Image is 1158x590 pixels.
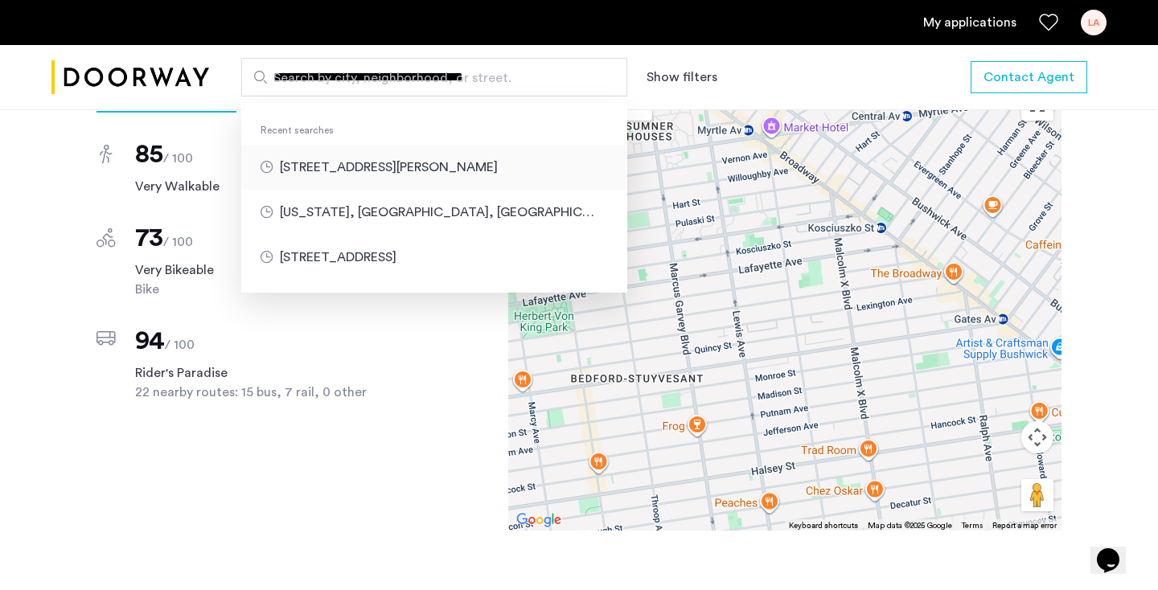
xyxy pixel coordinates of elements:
[163,152,193,165] span: / 100
[971,61,1087,93] button: button
[923,13,1016,32] a: My application
[96,228,116,248] img: score
[163,236,193,248] span: / 100
[135,383,398,402] span: 22 nearby routes: 15 bus, 7 rail, 0 other
[135,280,398,299] span: Bike
[789,520,858,531] button: Keyboard shortcuts
[992,520,1057,531] a: Report a map error
[135,225,163,251] span: 73
[280,158,602,177] span: [STREET_ADDRESS][PERSON_NAME]
[135,260,398,280] span: Very Bikeable
[512,510,565,531] img: Google
[647,68,717,87] button: Show or hide filters
[241,58,627,96] input: Apartment Search
[280,203,602,222] span: [US_STATE], [GEOGRAPHIC_DATA], [GEOGRAPHIC_DATA]
[135,363,398,383] span: Rider's Paradise
[1021,421,1053,453] button: Map camera controls
[51,47,209,108] a: Cazamio logo
[165,338,195,351] span: / 100
[96,331,116,346] img: score
[1021,479,1053,511] button: Drag Pegman onto the map to open Street View
[241,122,627,138] div: Recent searches
[1090,526,1142,574] iframe: chat widget
[280,248,602,267] span: [STREET_ADDRESS]
[135,328,165,354] span: 94
[512,510,565,531] a: Open this area in Google Maps (opens a new window)
[100,145,113,164] img: score
[135,141,163,167] span: 85
[1039,13,1058,32] a: Favorites
[273,68,582,88] span: Search by city, neighborhood, or street.
[868,522,952,530] span: Map data ©2025 Google
[962,520,983,531] a: Terms
[1081,10,1107,35] div: LA
[983,68,1074,87] span: Contact Agent
[135,177,398,196] span: Very Walkable
[51,47,209,108] img: logo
